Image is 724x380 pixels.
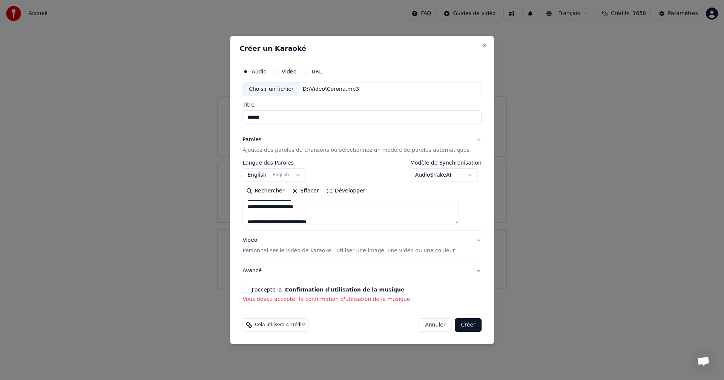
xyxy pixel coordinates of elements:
button: VidéoPersonnaliser le vidéo de karaoké : utiliser une image, une vidéo ou une couleur [242,231,482,261]
button: Créer [455,318,482,332]
label: Modèle de Synchronisation [410,160,482,166]
div: Vidéo [242,237,455,255]
button: Avancé [242,261,482,281]
div: ParolesAjoutez des paroles de chansons ou sélectionnez un modèle de paroles automatiques [242,160,482,230]
span: Cela utilisera 4 crédits [255,322,305,328]
label: URL [311,69,322,74]
button: Annuler [419,318,452,332]
div: D:\Video\Corona.mp3 [300,85,362,93]
label: J'accepte la [252,287,404,292]
button: Effacer [288,185,322,197]
label: Langue des Paroles [242,160,306,166]
div: Paroles [242,136,261,144]
button: Développer [323,185,369,197]
button: ParolesAjoutez des paroles de chansons ou sélectionnez un modèle de paroles automatiques [242,130,482,160]
p: Ajoutez des paroles de chansons ou sélectionnez un modèle de paroles automatiques [242,147,469,154]
p: Vous devez accepter la confirmation d'utilisation de la musique [242,296,482,303]
label: Audio [252,69,267,74]
label: Titre [242,102,482,108]
p: Personnaliser le vidéo de karaoké : utiliser une image, une vidéo ou une couleur [242,247,455,255]
div: Choisir un fichier [243,82,299,96]
label: Vidéo [282,69,296,74]
h2: Créer un Karaoké [239,45,485,52]
button: Rechercher [242,185,288,197]
button: J'accepte la [285,287,405,292]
